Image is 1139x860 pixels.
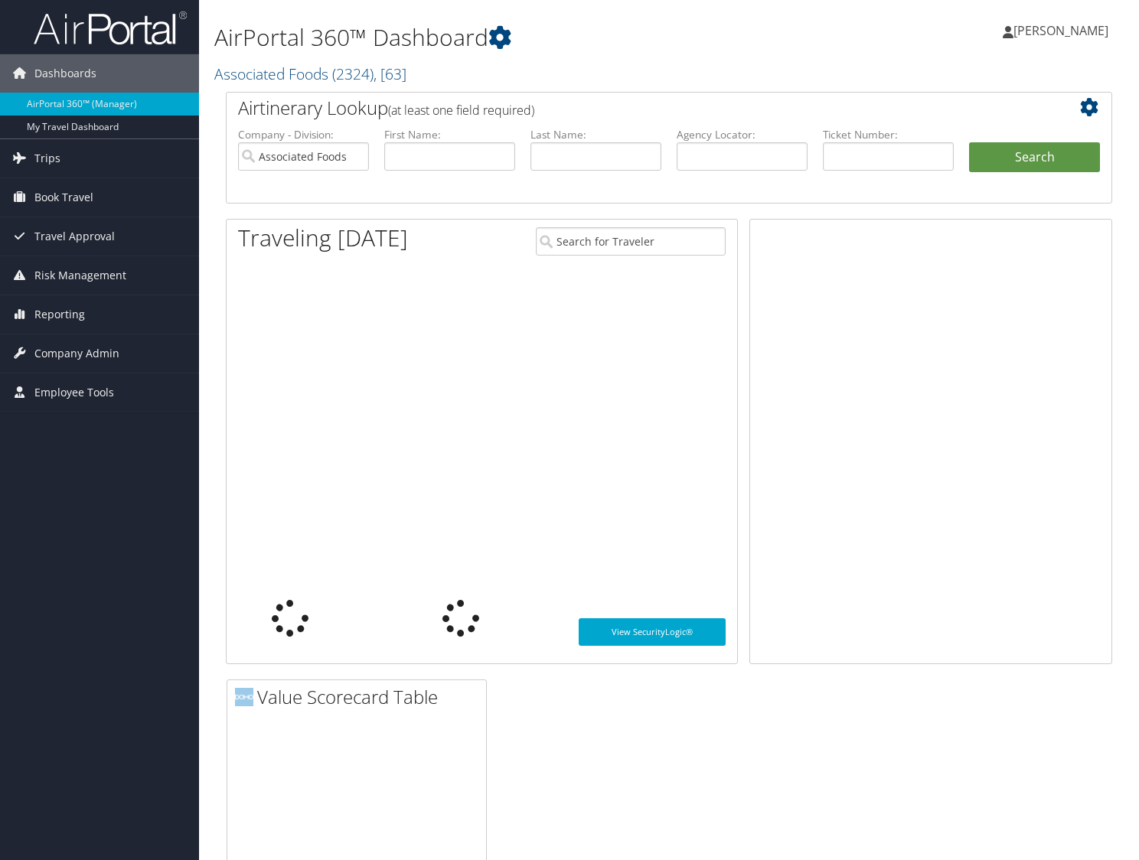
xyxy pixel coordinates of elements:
[235,688,253,706] img: domo-logo.png
[238,127,369,142] label: Company - Division:
[214,64,406,84] a: Associated Foods
[332,64,374,84] span: ( 2324 )
[34,178,93,217] span: Book Travel
[374,64,406,84] span: , [ 63 ]
[1013,22,1108,39] span: [PERSON_NAME]
[238,95,1026,121] h2: Airtinerary Lookup
[34,54,96,93] span: Dashboards
[235,684,486,710] h2: Value Scorecard Table
[34,373,114,412] span: Employee Tools
[677,127,808,142] label: Agency Locator:
[34,295,85,334] span: Reporting
[536,227,726,256] input: Search for Traveler
[530,127,661,142] label: Last Name:
[34,10,187,46] img: airportal-logo.png
[579,618,726,646] a: View SecurityLogic®
[34,139,60,178] span: Trips
[969,142,1100,173] button: Search
[34,217,115,256] span: Travel Approval
[238,222,408,254] h1: Traveling [DATE]
[384,127,515,142] label: First Name:
[34,256,126,295] span: Risk Management
[1003,8,1124,54] a: [PERSON_NAME]
[823,127,954,142] label: Ticket Number:
[388,102,534,119] span: (at least one field required)
[34,334,119,373] span: Company Admin
[214,21,821,54] h1: AirPortal 360™ Dashboard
